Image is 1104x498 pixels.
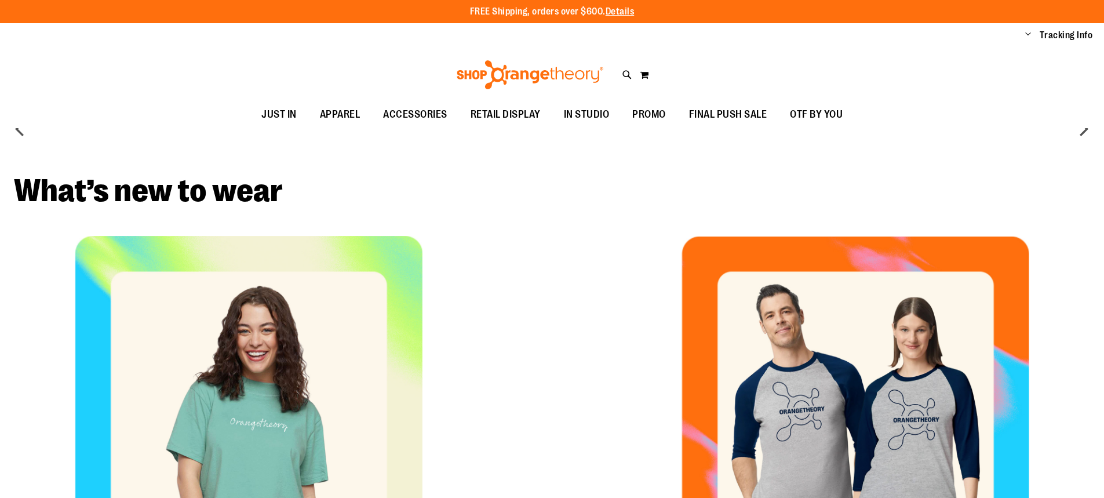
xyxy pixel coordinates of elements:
span: APPAREL [320,101,360,128]
a: ACCESSORIES [371,101,459,128]
button: next [1072,117,1095,140]
span: OTF BY YOU [790,101,843,128]
h2: What’s new to wear [14,175,1090,207]
img: Shop Orangetheory [455,60,605,89]
button: Account menu [1025,30,1031,41]
a: FINAL PUSH SALE [677,101,779,128]
a: IN STUDIO [552,101,621,128]
a: RETAIL DISPLAY [459,101,552,128]
a: APPAREL [308,101,372,128]
a: JUST IN [250,101,308,128]
a: OTF BY YOU [778,101,854,128]
span: RETAIL DISPLAY [471,101,541,128]
span: PROMO [632,101,666,128]
span: JUST IN [261,101,297,128]
span: FINAL PUSH SALE [689,101,767,128]
a: PROMO [621,101,677,128]
a: Tracking Info [1040,29,1093,42]
p: FREE Shipping, orders over $600. [470,5,635,19]
span: IN STUDIO [564,101,610,128]
span: ACCESSORIES [383,101,447,128]
button: prev [9,117,32,140]
a: Details [606,6,635,17]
